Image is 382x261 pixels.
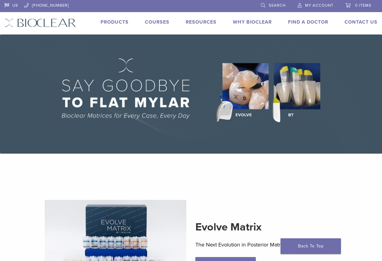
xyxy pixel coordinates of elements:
a: Resources [186,19,217,25]
span: Search [269,3,286,8]
p: The Next Evolution in Posterior Matrices [195,240,337,249]
a: Why Bioclear [233,19,272,25]
img: Bioclear [5,18,76,27]
h2: Evolve Matrix [195,220,337,234]
span: My Account [305,3,333,8]
span: 0 items [355,3,371,8]
a: Courses [145,19,169,25]
a: Contact Us [345,19,377,25]
a: Products [101,19,129,25]
a: Back To Top [281,238,341,254]
a: Find A Doctor [288,19,328,25]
